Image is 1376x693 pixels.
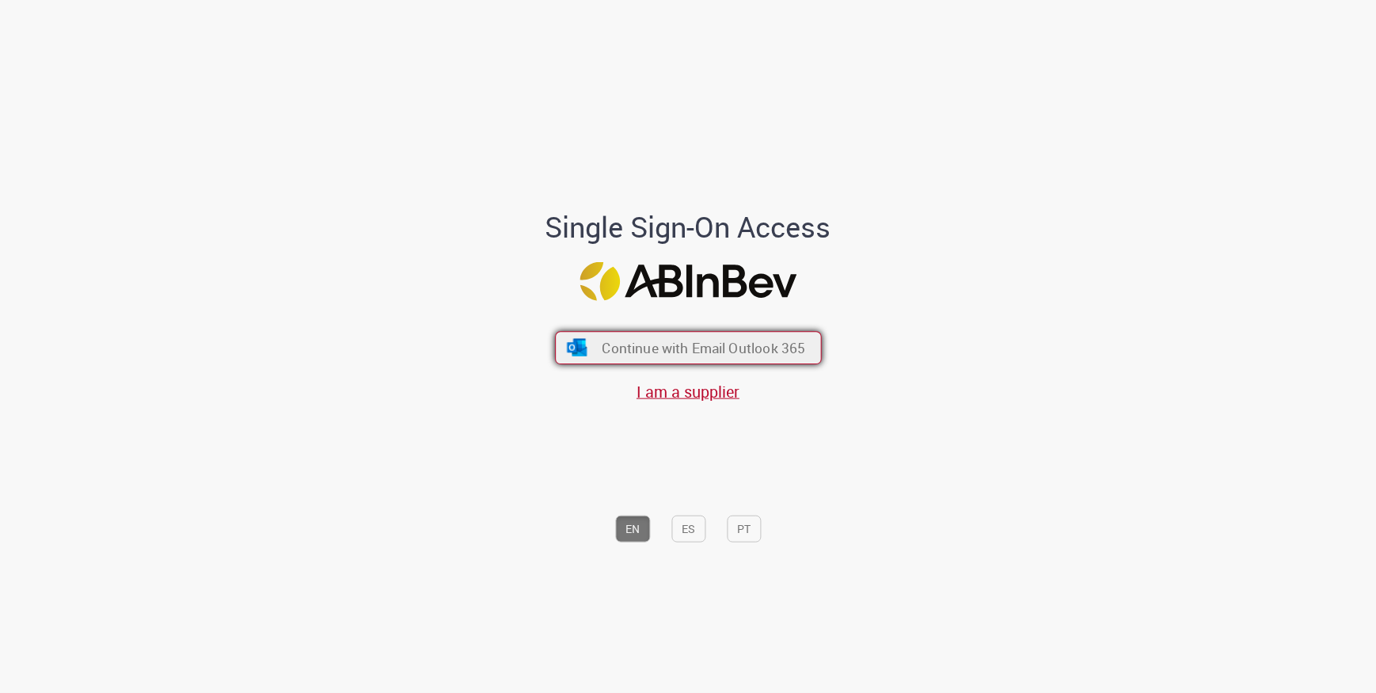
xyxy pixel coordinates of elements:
[565,339,588,356] img: ícone Azure/Microsoft 360
[615,516,650,543] button: EN
[637,380,739,402] a: I am a supplier
[555,331,822,364] button: ícone Azure/Microsoft 360 Continue with Email Outlook 365
[602,338,805,356] span: Continue with Email Outlook 365
[580,262,796,301] img: Logo ABInBev
[469,211,908,243] h1: Single Sign-On Access
[671,516,705,543] button: ES
[727,516,761,543] button: PT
